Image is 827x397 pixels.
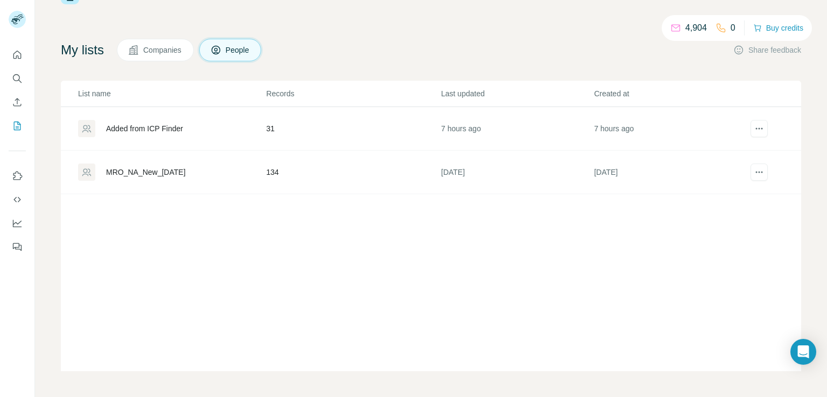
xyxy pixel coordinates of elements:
[9,93,26,112] button: Enrich CSV
[593,151,746,194] td: [DATE]
[9,237,26,257] button: Feedback
[9,45,26,65] button: Quick start
[731,22,735,34] p: 0
[106,123,183,134] div: Added from ICP Finder
[751,164,768,181] button: actions
[9,116,26,136] button: My lists
[61,41,104,59] h4: My lists
[106,167,186,178] div: MRO_NA_New_[DATE]
[143,45,183,55] span: Companies
[226,45,250,55] span: People
[267,88,440,99] p: Records
[9,214,26,233] button: Dashboard
[790,339,816,365] div: Open Intercom Messenger
[9,69,26,88] button: Search
[266,107,441,151] td: 31
[266,151,441,194] td: 134
[751,120,768,137] button: actions
[593,107,746,151] td: 7 hours ago
[441,88,593,99] p: Last updated
[733,45,801,55] button: Share feedback
[685,22,707,34] p: 4,904
[440,151,593,194] td: [DATE]
[78,88,265,99] p: List name
[440,107,593,151] td: 7 hours ago
[9,190,26,209] button: Use Surfe API
[753,20,803,36] button: Buy credits
[9,166,26,186] button: Use Surfe on LinkedIn
[594,88,746,99] p: Created at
